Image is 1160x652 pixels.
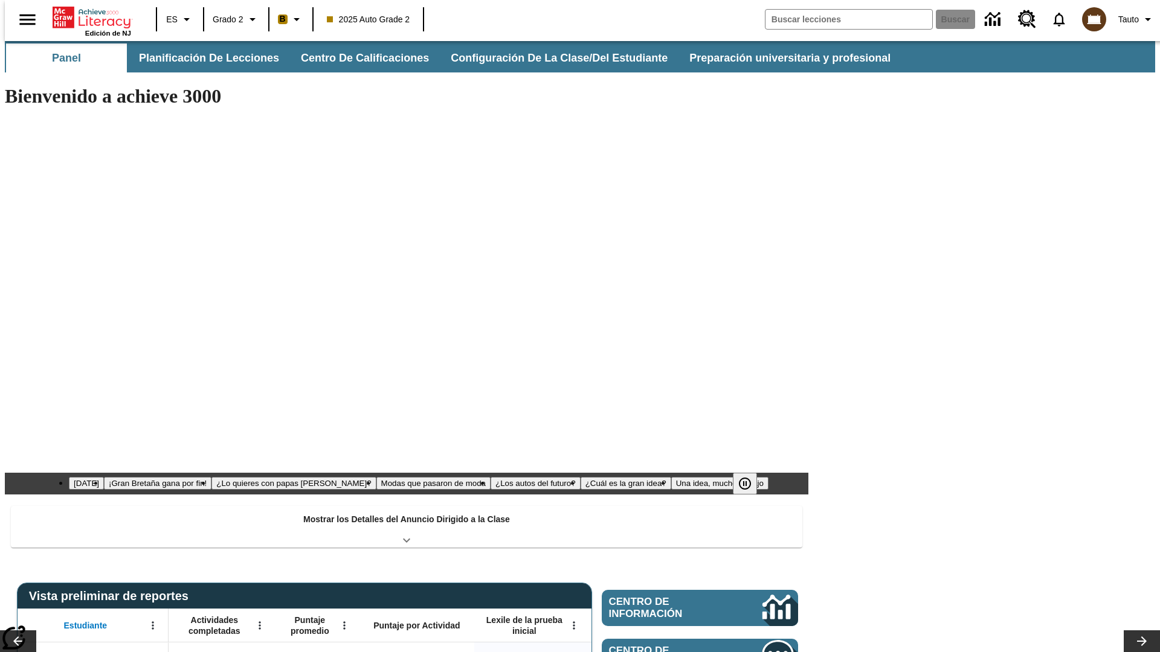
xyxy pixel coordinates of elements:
[251,616,269,634] button: Abrir menú
[376,477,491,490] button: Diapositiva 4 Modas que pasaron de moda
[671,477,768,490] button: Diapositiva 7 Una idea, mucho trabajo
[208,8,265,30] button: Grado: Grado 2, Elige un grado
[69,477,104,490] button: Diapositiva 1 Día del Trabajo
[85,30,131,37] span: Edición de NJ
[64,620,108,631] span: Estudiante
[144,616,162,634] button: Abrir menú
[281,615,339,636] span: Puntaje promedio
[53,5,131,30] a: Portada
[10,2,45,37] button: Abrir el menú lateral
[733,473,757,494] button: Pausar
[441,43,677,72] button: Configuración de la clase/del estudiante
[211,477,376,490] button: Diapositiva 3 ¿Lo quieres con papas fritas?
[491,477,581,490] button: Diapositiva 5 ¿Los autos del futuro?
[5,43,901,72] div: Subbarra de navegación
[273,8,309,30] button: Boost El color de la clase es anaranjado claro. Cambiar el color de la clase.
[680,43,900,72] button: Preparación universitaria y profesional
[765,10,932,29] input: Buscar campo
[5,85,808,107] h1: Bienvenido a achieve 3000
[129,43,289,72] button: Planificación de lecciones
[5,41,1155,72] div: Subbarra de navegación
[609,596,722,620] span: Centro de información
[1011,3,1043,36] a: Centro de recursos, Se abrirá en una pestaña nueva.
[175,615,254,636] span: Actividades completadas
[29,589,195,603] span: Vista preliminar de reportes
[303,513,510,526] p: Mostrar los Detalles del Anuncio Dirigido a la Clase
[1043,4,1075,35] a: Notificaciones
[291,43,439,72] button: Centro de calificaciones
[1124,630,1160,652] button: Carrusel de lecciones, seguir
[1082,7,1106,31] img: avatar image
[166,13,178,26] span: ES
[104,477,211,490] button: Diapositiva 2 ¡Gran Bretaña gana por fin!
[373,620,460,631] span: Puntaje por Actividad
[1075,4,1113,35] button: Escoja un nuevo avatar
[581,477,671,490] button: Diapositiva 6 ¿Cuál es la gran idea?
[978,3,1011,36] a: Centro de información
[280,11,286,27] span: B
[161,8,199,30] button: Lenguaje: ES, Selecciona un idioma
[213,13,243,26] span: Grado 2
[480,615,569,636] span: Lexile de la prueba inicial
[327,13,410,26] span: 2025 Auto Grade 2
[602,590,798,626] a: Centro de información
[565,616,583,634] button: Abrir menú
[335,616,353,634] button: Abrir menú
[1118,13,1139,26] span: Tauto
[1113,8,1160,30] button: Perfil/Configuración
[11,506,802,548] div: Mostrar los Detalles del Anuncio Dirigido a la Clase
[6,43,127,72] button: Panel
[53,4,131,37] div: Portada
[733,473,769,494] div: Pausar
